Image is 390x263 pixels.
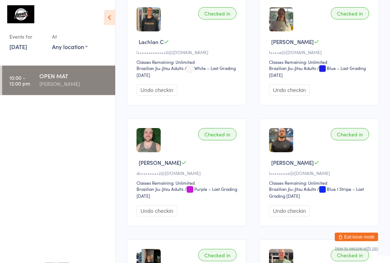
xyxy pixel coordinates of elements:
[136,170,239,176] div: d•••••••••2@[DOMAIN_NAME]
[198,8,237,20] div: Checked in
[9,75,30,86] time: 10:00 - 12:00 pm
[269,59,371,65] div: Classes Remaining: Unlimited
[7,5,34,23] img: Lemos Brazilian Jiu-Jitsu
[136,65,183,71] div: Brazilian Jiu-Jitsu Adults
[2,66,115,95] a: 10:00 -12:00 pmOPEN MAT[PERSON_NAME]
[335,246,378,251] button: how to secure with pin
[39,80,109,88] div: [PERSON_NAME]
[39,72,109,80] div: OPEN MAT
[269,180,371,186] div: Classes Remaining: Unlimited
[269,128,293,153] img: image1683794808.png
[136,180,239,186] div: Classes Remaining: Unlimited
[136,8,161,32] img: image1754901151.png
[52,43,88,51] div: Any location
[136,49,239,56] div: l•••••••••••••0@[DOMAIN_NAME]
[136,59,239,65] div: Classes Remaining: Unlimited
[9,43,27,51] a: [DATE]
[136,85,177,96] button: Undo checkin
[271,159,314,167] span: [PERSON_NAME]
[198,128,237,141] div: Checked in
[136,128,161,153] img: image1643614646.png
[331,249,369,262] div: Checked in
[269,8,293,32] img: image1736840311.png
[331,128,369,141] div: Checked in
[335,233,378,241] button: Exit kiosk mode
[139,38,164,46] span: Lachlan C
[269,186,316,192] div: Brazilian Jiu-Jitsu Adults
[269,49,371,56] div: t••••e@[DOMAIN_NAME]
[136,186,183,192] div: Brazilian Jiu-Jitsu Adults
[9,31,45,43] div: Events for
[271,38,314,46] span: [PERSON_NAME]
[331,8,369,20] div: Checked in
[269,65,316,71] div: Brazilian Jiu-Jitsu Adults
[139,159,181,167] span: [PERSON_NAME]
[269,206,310,217] button: Undo checkin
[52,31,88,43] div: At
[198,249,237,262] div: Checked in
[269,170,371,176] div: l••••••••o@[DOMAIN_NAME]
[136,206,177,217] button: Undo checkin
[269,85,310,96] button: Undo checkin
